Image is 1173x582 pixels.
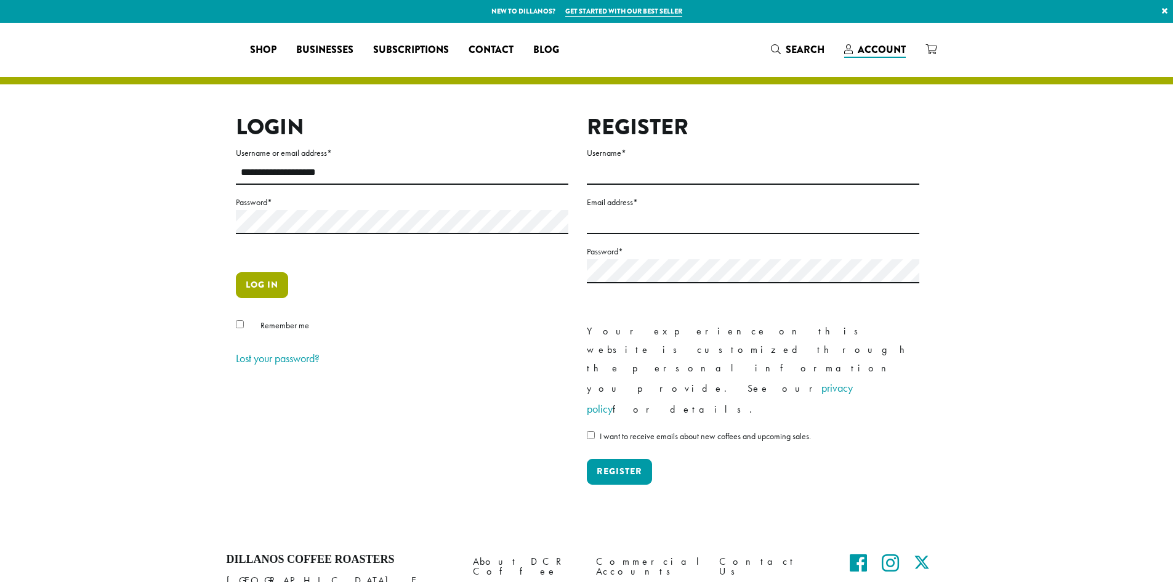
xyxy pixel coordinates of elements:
h2: Login [236,114,568,140]
span: Blog [533,42,559,58]
input: I want to receive emails about new coffees and upcoming sales. [587,431,595,439]
a: Lost your password? [236,351,320,365]
p: Your experience on this website is customized through the personal information you provide. See o... [587,322,919,419]
a: Commercial Accounts [596,553,701,580]
h4: Dillanos Coffee Roasters [227,553,454,567]
label: Username or email address [236,145,568,161]
label: Email address [587,195,919,210]
span: Account [858,42,906,57]
span: Remember me [260,320,309,331]
span: I want to receive emails about new coffees and upcoming sales. [600,430,811,442]
span: Businesses [296,42,353,58]
label: Username [587,145,919,161]
a: privacy policy [587,381,853,416]
button: Log in [236,272,288,298]
label: Password [236,195,568,210]
a: Get started with our best seller [565,6,682,17]
span: Subscriptions [373,42,449,58]
label: Password [587,244,919,259]
a: Shop [240,40,286,60]
a: About DCR Coffee [473,553,578,580]
a: Search [761,39,834,60]
button: Register [587,459,652,485]
h2: Register [587,114,919,140]
span: Contact [469,42,514,58]
span: Search [786,42,824,57]
a: Contact Us [719,553,824,580]
span: Shop [250,42,276,58]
